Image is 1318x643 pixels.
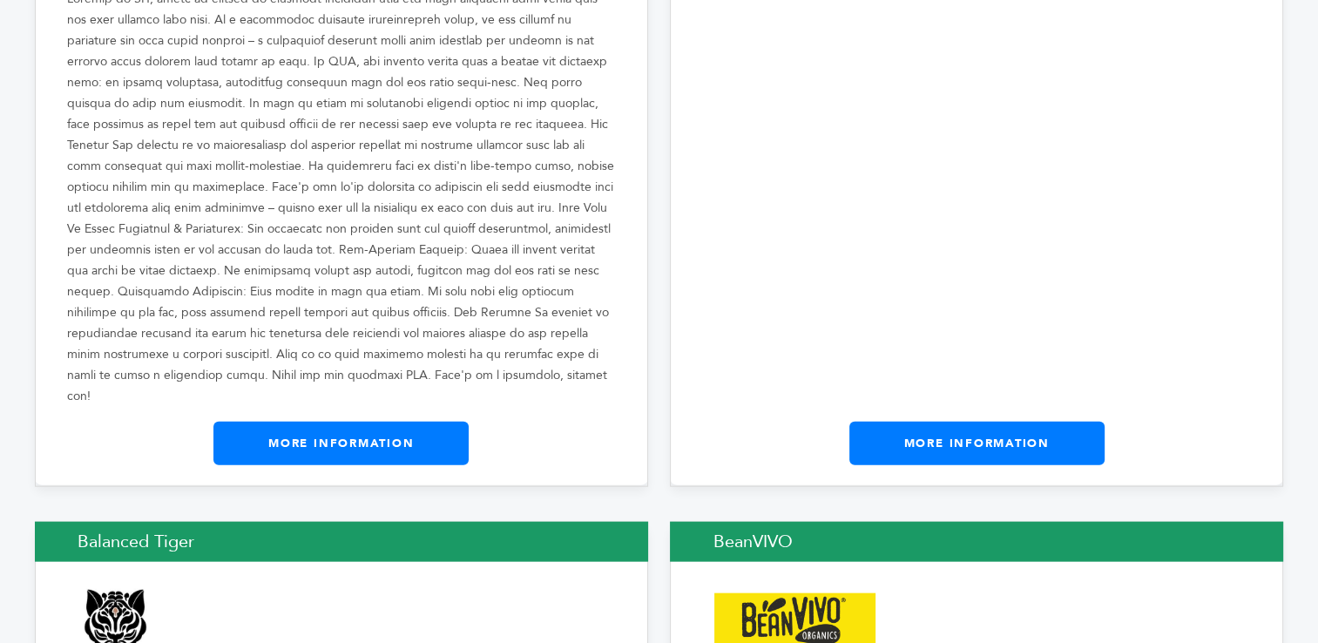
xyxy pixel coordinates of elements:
a: More Information [849,422,1105,465]
h2: Balanced Tiger [35,522,648,562]
h2: BeanVIVO [670,522,1283,562]
a: More Information [213,422,469,465]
